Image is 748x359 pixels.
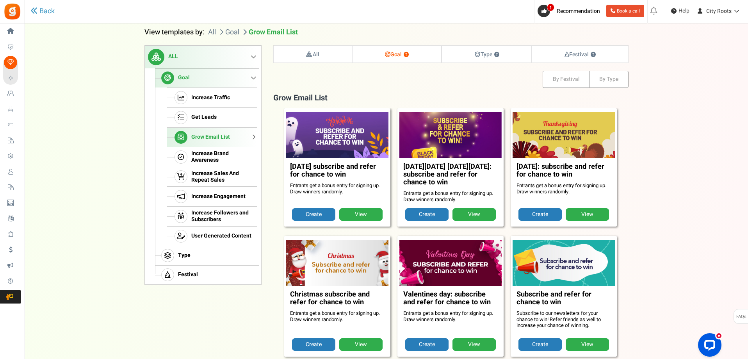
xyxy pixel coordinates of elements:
a: View [452,338,496,351]
a: 1 Recommendation [538,5,603,17]
button: ? [494,52,499,57]
strong: Festival [565,50,596,59]
strong: Goal [385,50,409,59]
a: Get Leads [167,107,257,127]
span: Increase Sales And Repeat Sales [191,170,255,184]
a: Goal [155,68,257,88]
span: Increase Traffic [191,95,230,101]
span: ALL [168,54,178,60]
h3: [DATE]: subscribe and refer for chance to win [516,163,611,182]
strong: View templates by: [144,27,205,38]
h3: Christmas subscribe and refer for chance to win [290,291,385,310]
a: Grow Email List [167,127,257,147]
span: City Roots [706,7,732,15]
a: View [566,208,609,221]
figcaption: Entrants get a bonus entry for signing up. Draw winners randomly. [399,286,502,338]
h3: [DATE][DATE] [DATE][DATE]: subscribe and refer for chance to win [403,163,498,190]
a: View [339,338,383,351]
span: Goal [178,75,190,81]
a: Back [30,6,55,16]
a: Create [518,208,562,221]
a: View [452,208,496,221]
button: By Type [589,71,629,88]
a: Create [518,338,562,351]
a: Increase Sales And Repeat Sales [167,167,257,187]
span: Get Leads [191,114,217,121]
span: Increase Followers and Subscribers [191,210,255,223]
span: User Generated Content [191,233,251,239]
a: User Generated Content [167,226,257,246]
span: Grow Email List [273,92,328,104]
a: View [339,208,383,221]
li: Goal [217,27,239,38]
a: Create [292,338,335,351]
a: Festival [155,265,257,285]
a: Book a call [606,5,644,17]
button: ? [404,52,409,57]
span: Increase Engagement [191,193,246,200]
a: Create [405,338,449,351]
span: 1 [547,4,554,11]
a: Increase Engagement [167,186,257,206]
figcaption: Entrants get a bonus entry for signing up. Draw winners randomly. [513,158,615,208]
li: Grow Email List [241,27,298,38]
span: Festival [178,271,198,278]
figcaption: Entrants get a bonus entry for signing up. Draw winners randomly. [286,158,388,208]
a: Increase Traffic [167,88,257,107]
button: By Festival [543,71,589,88]
a: Help [668,5,693,17]
a: Create [292,208,335,221]
span: Grow Email List [191,134,230,141]
figcaption: Entrants get a bonus entry for signing up. Draw winners randomly. [399,158,502,208]
button: ? [591,52,596,57]
a: Increase Followers and Subscribers [167,206,257,226]
span: Type [178,252,191,259]
li: All [208,27,216,38]
img: Gratisfaction [4,3,21,20]
a: Create [405,208,449,221]
h3: Valentines day: subscribe and refer for chance to win [403,291,498,310]
a: View [566,338,609,351]
figcaption: Entrants get a bonus entry for signing up. Draw winners randomly. [286,286,388,338]
span: FAQs [736,309,746,324]
h3: [DATE] subscribe and refer for chance to win [290,163,385,182]
span: Help [677,7,689,15]
strong: All [306,50,319,59]
span: Recommendation [557,7,600,15]
h3: Subscribe and refer for chance to win [516,291,611,310]
p: Subscribe to our newsletters for your chance to win! Refer friends as well to increase your chanc... [516,310,611,329]
a: ALL [145,46,257,68]
a: Increase Brand Awareness [167,147,257,167]
strong: Type [474,50,499,59]
a: Type [155,246,257,265]
span: Increase Brand Awareness [191,150,255,164]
